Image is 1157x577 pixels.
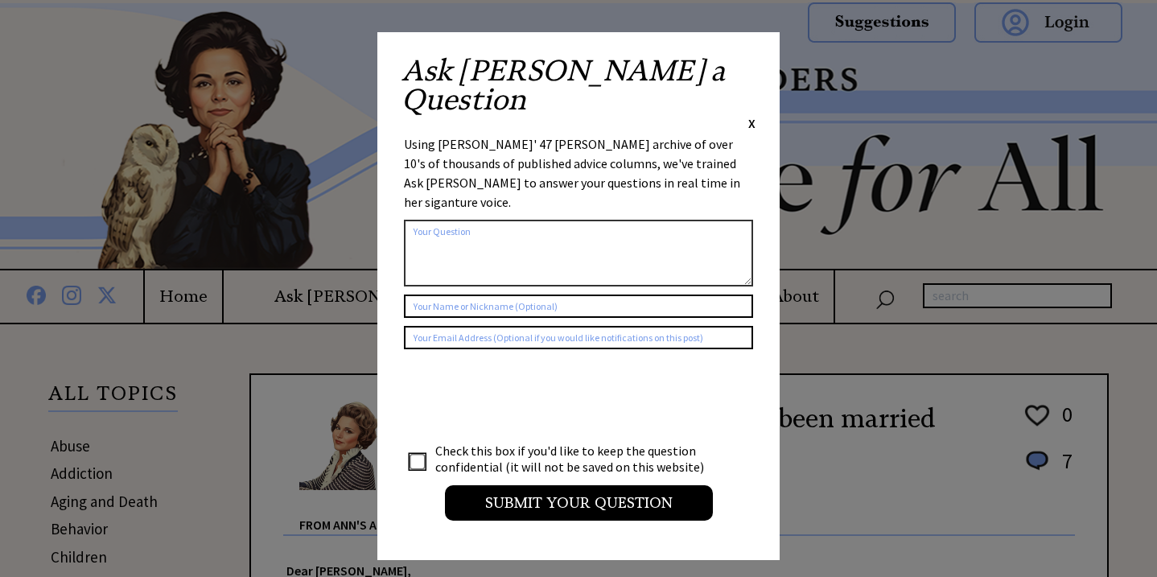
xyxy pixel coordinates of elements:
[748,115,756,131] span: X
[404,295,753,318] input: Your Name or Nickname (Optional)
[404,365,648,428] iframe: reCAPTCHA
[404,326,753,349] input: Your Email Address (Optional if you would like notifications on this post)
[445,485,713,521] input: Submit your Question
[434,442,719,476] td: Check this box if you'd like to keep the question confidential (it will not be saved on this webs...
[404,134,753,212] div: Using [PERSON_NAME]' 47 [PERSON_NAME] archive of over 10's of thousands of published advice colum...
[401,56,756,114] h2: Ask [PERSON_NAME] a Question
